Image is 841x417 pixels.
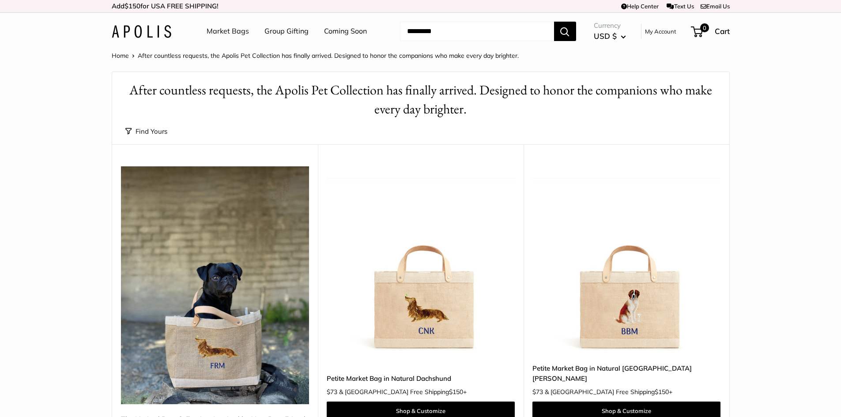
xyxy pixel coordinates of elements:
span: $150 [449,388,463,396]
a: Email Us [701,3,730,10]
a: Group Gifting [264,25,309,38]
img: Petite Market Bag in Natural Dachshund [327,166,515,354]
nav: Breadcrumb [112,50,519,61]
a: Petite Market Bag in Natural Dachshund [327,373,515,383]
span: $73 [532,388,543,396]
span: $150 [655,388,669,396]
a: Help Center [621,3,659,10]
a: Petite Market Bag in Natural [GEOGRAPHIC_DATA][PERSON_NAME] [532,363,720,384]
span: Currency [594,19,626,32]
a: Home [112,52,129,60]
a: Petite Market Bag in Natural St. BernardPetite Market Bag in Natural St. Bernard [532,166,720,354]
span: $73 [327,388,337,396]
span: 0 [700,23,709,32]
a: Text Us [667,3,694,10]
span: Cart [715,26,730,36]
span: USD $ [594,31,617,41]
input: Search... [400,22,554,41]
span: & [GEOGRAPHIC_DATA] Free Shipping + [545,389,672,395]
button: USD $ [594,29,626,43]
span: $150 [124,2,140,10]
a: Petite Market Bag in Natural DachshundPetite Market Bag in Natural Dachshund [327,166,515,354]
button: Find Yours [125,125,167,138]
a: 0 Cart [692,24,730,38]
span: After countless requests, the Apolis Pet Collection has finally arrived. Designed to honor the co... [138,52,519,60]
img: Apolis [112,25,171,38]
span: & [GEOGRAPHIC_DATA] Free Shipping + [339,389,467,395]
a: My Account [645,26,676,37]
a: Coming Soon [324,25,367,38]
a: Market Bags [207,25,249,38]
button: Search [554,22,576,41]
h1: After countless requests, the Apolis Pet Collection has finally arrived. Designed to honor the co... [125,81,716,119]
img: Petite Market Bag in Natural St. Bernard [532,166,720,354]
img: The Limited Pets Collection: Inspired by Your Best Friends [121,166,309,404]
